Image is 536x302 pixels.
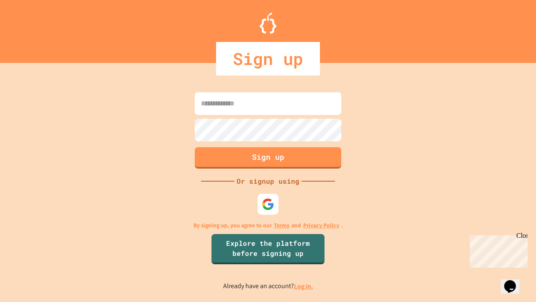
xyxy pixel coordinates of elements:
[193,221,343,230] p: By signing up, you agree to our and .
[3,3,58,53] div: Chat with us now!Close
[195,147,341,169] button: Sign up
[262,198,274,211] img: google-icon.svg
[260,13,276,34] img: Logo.svg
[274,221,289,230] a: Terms
[211,234,325,264] a: Explore the platform before signing up
[501,268,528,294] iframe: chat widget
[294,282,313,291] a: Log in.
[303,221,339,230] a: Privacy Policy
[466,232,528,268] iframe: chat widget
[216,42,320,75] div: Sign up
[234,176,301,186] div: Or signup using
[223,281,313,292] p: Already have an account?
